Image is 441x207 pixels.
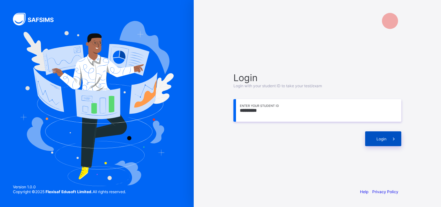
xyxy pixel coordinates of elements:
[233,72,401,83] span: Login
[376,136,386,141] span: Login
[13,189,126,194] span: Copyright © 2025 All rights reserved.
[46,189,93,194] strong: Flexisaf Edusoft Limited.
[360,189,368,194] a: Help
[233,83,322,88] span: Login with your student ID to take your test/exam
[20,21,174,186] img: Hero Image
[372,189,398,194] a: Privacy Policy
[13,184,126,189] span: Version 1.0.0
[13,13,61,25] img: SAFSIMS Logo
